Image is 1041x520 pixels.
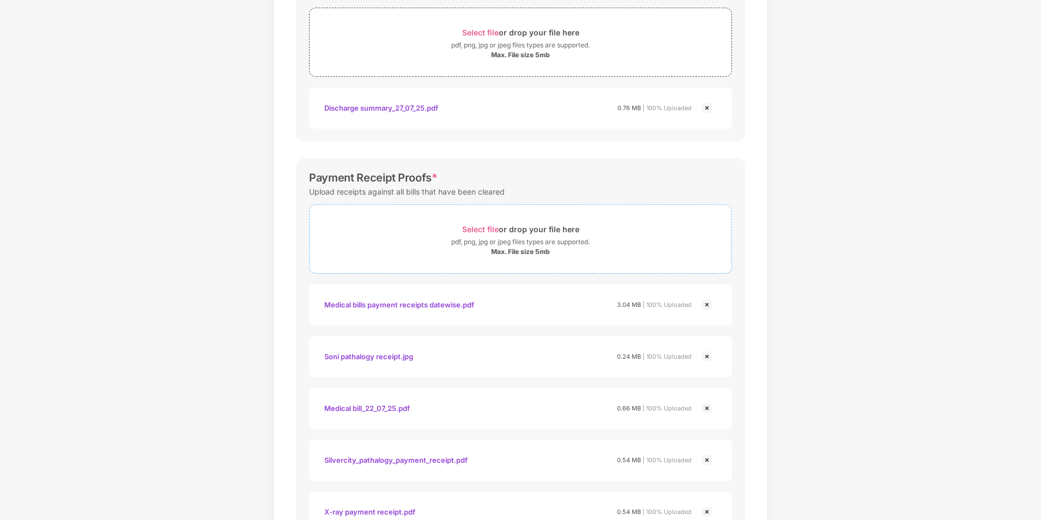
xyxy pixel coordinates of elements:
span: Select fileor drop your file herepdf, png, jpg or jpeg files types are supported.Max. File size 5mb [310,16,731,68]
div: Max. File size 5mb [491,247,550,256]
div: Medical bills payment receipts datewise.pdf [324,295,474,314]
div: Payment Receipt Proofs [309,171,438,184]
span: 0.54 MB [617,456,641,464]
span: Select file [462,28,499,37]
span: Select fileor drop your file herepdf, png, jpg or jpeg files types are supported.Max. File size 5mb [310,213,731,265]
img: svg+xml;base64,PHN2ZyBpZD0iQ3Jvc3MtMjR4MjQiIHhtbG5zPSJodHRwOi8vd3d3LnczLm9yZy8yMDAwL3N2ZyIgd2lkdG... [700,298,713,311]
div: Silvercity_pathalogy_payment_receipt.pdf [324,451,468,469]
span: 0.54 MB [617,508,641,516]
span: 0.76 MB [618,104,641,112]
div: Discharge summary_27_07_25.pdf [324,99,438,117]
span: | 100% Uploaded [643,404,692,412]
div: Soni pathalogy receipt.jpg [324,347,413,366]
span: | 100% Uploaded [643,353,692,360]
span: Select file [462,225,499,234]
img: svg+xml;base64,PHN2ZyBpZD0iQ3Jvc3MtMjR4MjQiIHhtbG5zPSJodHRwOi8vd3d3LnczLm9yZy8yMDAwL3N2ZyIgd2lkdG... [700,402,713,415]
div: or drop your file here [462,222,579,237]
div: or drop your file here [462,25,579,40]
div: Upload receipts against all bills that have been cleared [309,184,505,199]
img: svg+xml;base64,PHN2ZyBpZD0iQ3Jvc3MtMjR4MjQiIHhtbG5zPSJodHRwOi8vd3d3LnczLm9yZy8yMDAwL3N2ZyIgd2lkdG... [700,454,713,467]
span: | 100% Uploaded [643,456,692,464]
span: | 100% Uploaded [643,301,692,309]
img: svg+xml;base64,PHN2ZyBpZD0iQ3Jvc3MtMjR4MjQiIHhtbG5zPSJodHRwOi8vd3d3LnczLm9yZy8yMDAwL3N2ZyIgd2lkdG... [700,101,713,114]
span: 3.04 MB [617,301,641,309]
span: | 100% Uploaded [643,104,692,112]
div: pdf, png, jpg or jpeg files types are supported. [451,40,590,51]
img: svg+xml;base64,PHN2ZyBpZD0iQ3Jvc3MtMjR4MjQiIHhtbG5zPSJodHRwOi8vd3d3LnczLm9yZy8yMDAwL3N2ZyIgd2lkdG... [700,350,713,363]
span: 0.66 MB [617,404,641,412]
div: pdf, png, jpg or jpeg files types are supported. [451,237,590,247]
span: | 100% Uploaded [643,508,692,516]
div: Max. File size 5mb [491,51,550,59]
span: 0.24 MB [617,353,641,360]
img: svg+xml;base64,PHN2ZyBpZD0iQ3Jvc3MtMjR4MjQiIHhtbG5zPSJodHRwOi8vd3d3LnczLm9yZy8yMDAwL3N2ZyIgd2lkdG... [700,505,713,518]
div: Medical bill_22_07_25.pdf [324,399,410,418]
